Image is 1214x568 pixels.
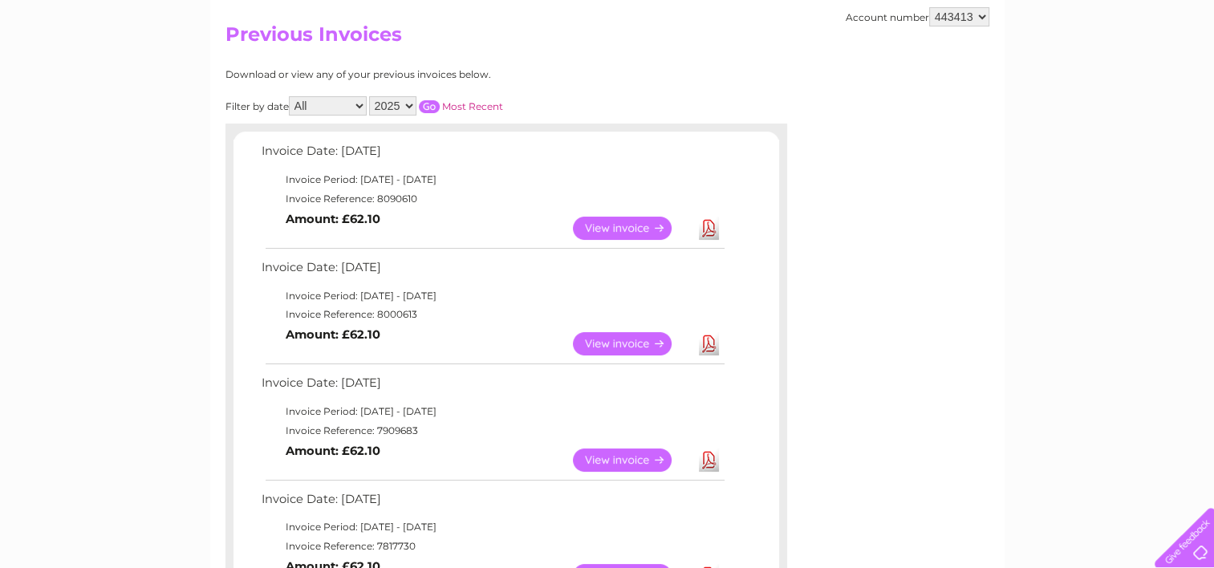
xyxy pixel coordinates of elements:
[286,444,380,458] b: Amount: £62.10
[972,68,1007,80] a: Energy
[699,217,719,240] a: Download
[258,305,727,324] td: Invoice Reference: 8000613
[699,332,719,355] a: Download
[258,257,727,286] td: Invoice Date: [DATE]
[1074,68,1098,80] a: Blog
[846,7,989,26] div: Account number
[932,68,962,80] a: Water
[912,8,1022,28] a: 0333 014 3131
[258,517,727,537] td: Invoice Period: [DATE] - [DATE]
[286,212,380,226] b: Amount: £62.10
[43,42,124,91] img: logo.png
[258,537,727,556] td: Invoice Reference: 7817730
[258,286,727,306] td: Invoice Period: [DATE] - [DATE]
[258,189,727,209] td: Invoice Reference: 8090610
[442,100,503,112] a: Most Recent
[258,140,727,170] td: Invoice Date: [DATE]
[258,421,727,440] td: Invoice Reference: 7909683
[229,9,987,78] div: Clear Business is a trading name of Verastar Limited (registered in [GEOGRAPHIC_DATA] No. 3667643...
[225,69,647,80] div: Download or view any of your previous invoices below.
[1107,68,1147,80] a: Contact
[258,372,727,402] td: Invoice Date: [DATE]
[1161,68,1199,80] a: Log out
[573,448,691,472] a: View
[225,23,989,54] h2: Previous Invoices
[258,402,727,421] td: Invoice Period: [DATE] - [DATE]
[1017,68,1065,80] a: Telecoms
[258,170,727,189] td: Invoice Period: [DATE] - [DATE]
[573,217,691,240] a: View
[699,448,719,472] a: Download
[286,327,380,342] b: Amount: £62.10
[573,332,691,355] a: View
[258,489,727,518] td: Invoice Date: [DATE]
[225,96,647,116] div: Filter by date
